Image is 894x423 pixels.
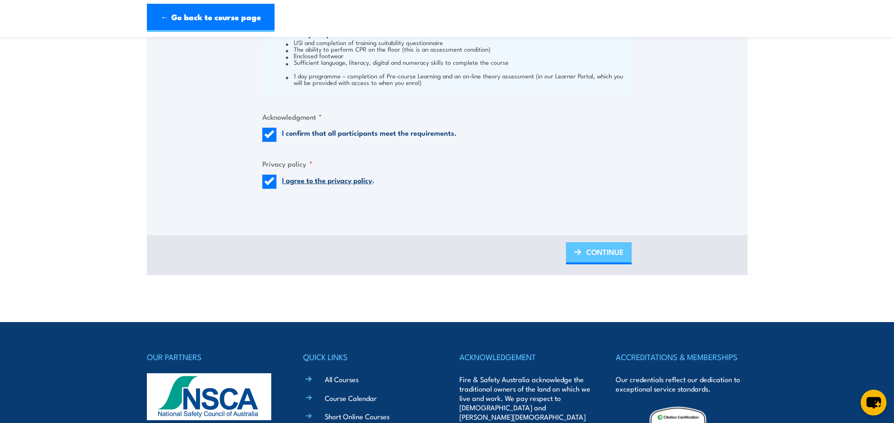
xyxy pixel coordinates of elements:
[276,29,629,38] h3: FSA Entry Requirements:
[325,393,377,403] a: Course Calendar
[303,350,435,363] h4: QUICK LINKS
[616,350,747,363] h4: ACCREDITATIONS & MEMBERSHIPS
[286,39,629,46] li: USI and completion of training suitability questionnaire
[286,46,629,52] li: The ability to perform CPR on the floor (this is an assessment condition)
[566,242,632,264] a: CONTINUE
[616,375,747,393] p: Our credentials reflect our dedication to exceptional service standards.
[282,175,372,185] a: I agree to the privacy policy
[861,390,886,415] button: chat-button
[286,52,629,59] li: Enclosed footwear
[286,72,629,85] li: 1 day programme – completion of Pre-course Learning and an on-line theory assessment (in our Lear...
[147,373,271,420] img: nsca-logo-footer
[147,4,275,32] a: ← Go back to course page
[262,158,313,169] legend: Privacy policy
[325,411,390,421] a: Short Online Courses
[282,128,457,142] label: I confirm that all participants meet the requirements.
[262,111,322,122] legend: Acknowledgment
[282,175,374,189] label: .
[147,350,278,363] h4: OUR PARTNERS
[286,59,629,65] li: Sufficient language, literacy, digital and numeracy skills to complete the course
[459,350,591,363] h4: ACKNOWLEDGEMENT
[325,374,359,384] a: All Courses
[586,239,624,264] span: CONTINUE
